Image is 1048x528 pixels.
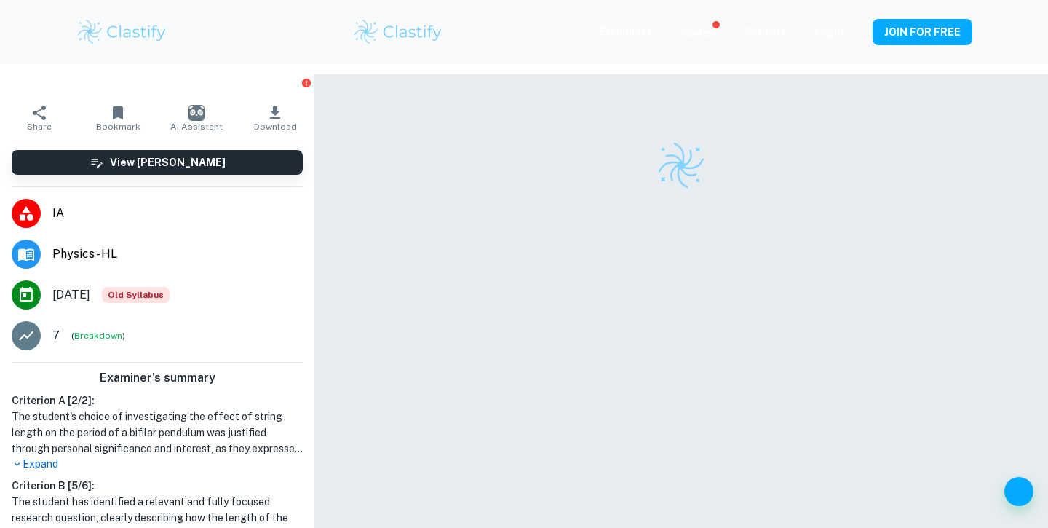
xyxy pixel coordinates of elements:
[76,17,168,47] img: Clastify logo
[52,327,60,344] p: 7
[102,287,170,303] span: Old Syllabus
[681,25,716,41] p: Review
[301,77,311,88] button: Report issue
[71,329,125,343] span: ( )
[599,23,652,39] p: Exemplars
[52,245,303,263] span: Physics - HL
[1004,477,1033,506] button: Help and Feedback
[170,122,223,132] span: AI Assistant
[96,122,140,132] span: Bookmark
[12,393,303,409] h6: Criterion A [ 2 / 2 ]:
[352,17,445,47] img: Clastify logo
[745,26,786,38] a: Schools
[6,369,309,387] h6: Examiner's summary
[236,98,314,138] button: Download
[12,478,303,494] h6: Criterion B [ 5 / 6 ]:
[79,98,157,138] button: Bookmark
[656,140,707,191] img: Clastify logo
[52,205,303,222] span: IA
[12,150,303,175] button: View [PERSON_NAME]
[254,122,297,132] span: Download
[74,329,122,342] button: Breakdown
[12,457,303,472] p: Expand
[52,286,90,304] span: [DATE]
[27,122,52,132] span: Share
[12,409,303,457] h1: The student's choice of investigating the effect of string length on the period of a bifilar pend...
[815,26,843,38] a: Login
[110,154,226,170] h6: View [PERSON_NAME]
[188,105,205,121] img: AI Assistant
[157,98,236,138] button: AI Assistant
[873,19,972,45] button: JOIN FOR FREE
[102,287,170,303] div: Starting from the May 2025 session, the Physics IA requirements have changed. It's OK to refer to...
